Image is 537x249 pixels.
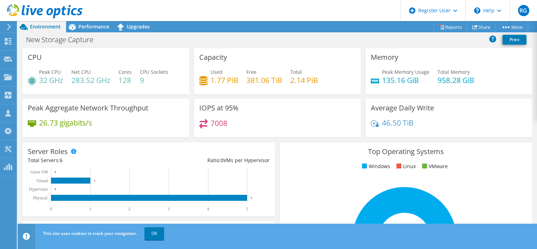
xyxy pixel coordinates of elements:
span: RG [518,5,529,16]
text: 0 [54,187,56,191]
span: Peak CPU [39,69,61,75]
text: Guest VM [30,170,48,174]
span: Performance [78,23,109,30]
h4: 381.06 TiB [246,76,282,84]
div: Total Servers: [28,157,149,164]
span: Used [211,69,222,75]
text: 4 [207,206,209,211]
span: Net CPU [71,69,91,75]
span: This site uses cookies to track your navigation. [43,230,137,236]
span: Cores [118,69,132,75]
text: 1 [89,206,91,211]
span: Total Memory [438,69,470,75]
a: Share [467,21,496,32]
h4: 32 GHz [39,76,63,84]
span: 6 [60,157,63,164]
text: 3 [168,206,170,211]
h4: 46.50 TiB [382,119,414,127]
span: CPU Sockets [140,69,168,75]
h4: 128 [118,76,132,84]
h4: 26.73 gigabits/s [39,119,92,127]
h3: Server Roles [28,148,68,155]
text: 5 [246,206,248,211]
span: Total [290,69,302,75]
li: Linux [395,162,416,170]
h4: 1.77 PiB [211,76,238,84]
h3: Peak Aggregate Network Throughput [28,104,148,112]
span: 0 [221,157,224,164]
h3: Top Operating Systems [285,148,527,155]
li: VMware [420,162,448,170]
h4: 7008 [211,119,227,127]
h4: 2.14 PiB [290,76,318,84]
svg: \n [474,7,480,14]
h4: 135.16 GiB [382,76,429,84]
h3: CPU [28,53,42,61]
li: Windows [360,162,390,170]
h4: 283.52 GHz [71,76,110,84]
text: 2 [128,206,130,211]
span: Environment [30,23,61,30]
text: Hypervisor [29,187,48,192]
a: More [496,21,528,32]
text: 0 [54,170,56,174]
h1: New Storage Capture [23,36,104,44]
h3: IOPS at 95% [199,104,239,112]
text: 5 [251,196,252,200]
text: Virtual [36,178,48,183]
div: Ratio: VMs per Hypervisor [149,157,270,164]
h3: Average Daily Write [371,104,434,112]
span: Free [246,69,257,75]
h3: Memory [371,53,398,61]
text: 1 [94,179,96,183]
text: 0 [50,206,52,211]
span: Upgrades [127,23,150,30]
text: Physical [33,196,47,200]
span: Peak Memory Usage [382,69,429,75]
a: OK [144,227,164,240]
h3: Capacity [199,53,227,61]
h4: 9 [140,76,168,84]
a: Print [503,35,526,45]
a: Reports [434,21,467,32]
h4: 958.28 GiB [438,76,474,84]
